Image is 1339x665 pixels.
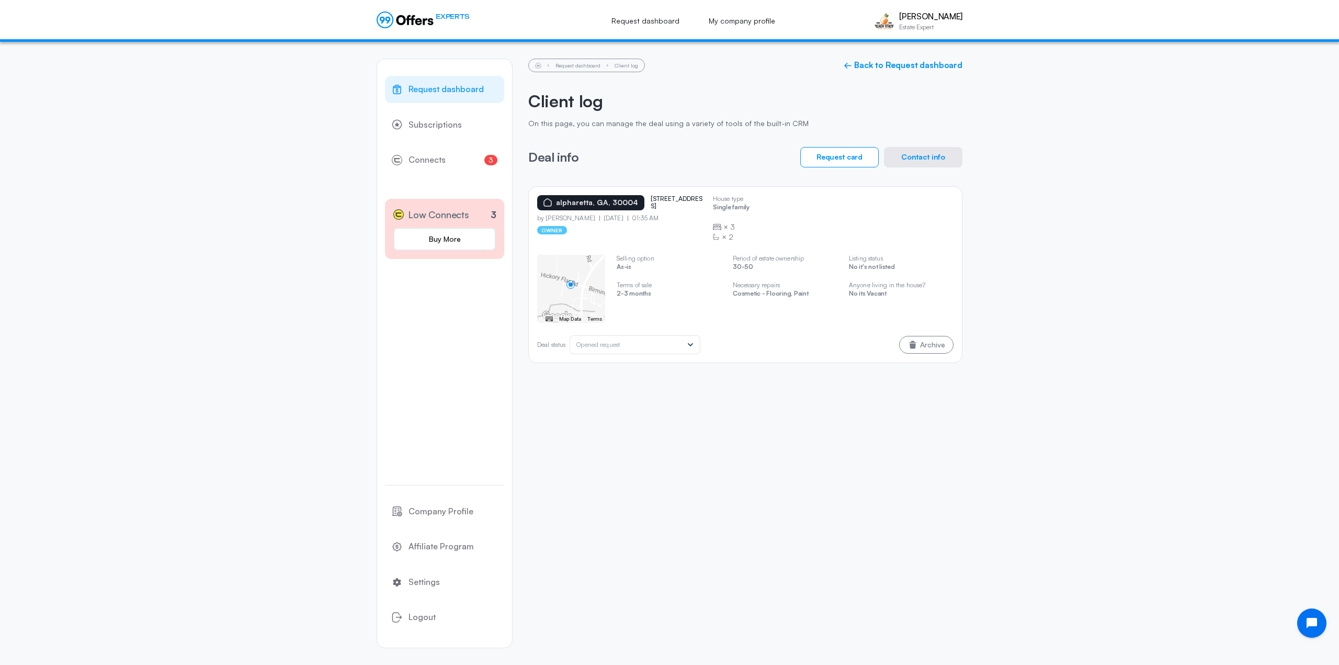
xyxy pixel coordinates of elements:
swiper-slide: 1 / 5 [537,255,605,323]
p: alpharetta, GA, 30004 [556,198,638,207]
span: Settings [408,576,440,589]
p: 2-3 months [617,290,721,300]
p: As-is [617,263,721,273]
h3: Deal info [528,150,579,164]
a: Subscriptions [385,111,504,139]
button: Request card [800,147,879,167]
img: Kevin Kao [874,10,895,31]
div: × [713,232,750,242]
a: EXPERTS [377,12,469,28]
a: My company profile [697,9,787,32]
a: Request dashboard [385,76,504,103]
p: Estate Expert [899,24,962,30]
swiper-slide: 4 / 5 [849,255,954,308]
div: × [713,222,750,232]
p: Selling option [617,255,721,262]
li: Client log [615,63,638,68]
p: by [PERSON_NAME] [537,215,599,222]
p: 01:35 AM [628,215,659,222]
button: Archive [899,336,954,354]
a: Request dashboard [600,9,691,32]
p: [PERSON_NAME] [899,12,962,21]
span: Archive [920,341,945,348]
a: Settings [385,569,504,596]
p: House type [713,195,750,202]
p: Necessary repairs [733,281,837,289]
p: Terms of sale [617,281,721,289]
h2: Client log [528,91,962,111]
a: ← Back to Request dashboard [844,60,962,70]
span: EXPERTS [436,12,469,21]
p: On this page, you can manage the deal using a variety of tools of the built-in CRM [528,119,962,128]
span: Request dashboard [408,83,484,96]
button: Contact info [884,147,962,167]
p: owner [537,226,567,234]
swiper-slide: 2 / 5 [617,255,721,308]
span: Company Profile [408,505,473,519]
a: Company Profile [385,498,504,525]
p: No it's not listed [849,263,954,273]
p: 3 [491,208,496,222]
p: No its Vacant [849,290,954,300]
p: Period of estate ownership [733,255,837,262]
a: Request dashboard [555,62,600,69]
span: 3 [730,222,735,232]
a: Buy More [393,228,496,251]
button: Logout [385,604,504,631]
p: Anyone living in the house? [849,281,954,289]
span: Affiliate Program [408,540,474,554]
span: Subscriptions [408,118,462,132]
p: 30-50 [733,263,837,273]
span: 3 [484,155,497,165]
p: [STREET_ADDRESS] [651,195,703,210]
a: Affiliate Program [385,533,504,560]
swiper-slide: 3 / 5 [733,255,837,308]
a: Connects3 [385,146,504,174]
span: Opened request [576,341,620,348]
p: Single family [713,204,750,213]
p: Listing status [849,255,954,262]
span: Low Connects [408,207,469,222]
span: Connects [408,153,446,167]
p: Cosmetic - Flooring, Paint [733,290,837,300]
p: [DATE] [599,215,628,222]
span: Logout [408,611,436,624]
span: 2 [729,232,733,242]
p: Deal status [537,341,565,348]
